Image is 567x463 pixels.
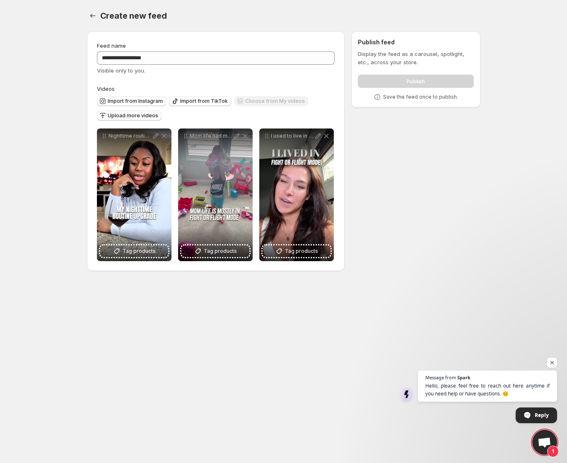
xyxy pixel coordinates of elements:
[180,98,228,104] span: Import from TikTok
[169,96,231,106] button: Import from TikTok
[109,133,152,139] p: Nighttime routine upgrade I swapped my end-of-day wine for Rprev A calming drink mix with L-thean...
[457,375,470,380] span: Spark
[285,247,318,255] span: Tag products
[547,446,559,457] span: 1
[204,247,237,255] span: Tag products
[97,111,162,121] button: Upload more videos
[100,11,167,21] span: Create new feed
[271,133,314,139] p: I used to live in fight-or-flight mode nothing worked until I found [PERSON_NAME] Within 15 min m...
[123,247,156,255] span: Tag products
[97,42,126,49] span: Feed name
[358,50,473,66] p: Display the feed as a carousel, spotlight, etc., across your store.
[97,67,145,74] span: Visible only to you.
[383,94,458,100] p: Save the feed once to publish.
[263,245,331,257] button: Tag products
[259,128,334,261] div: I used to live in fight-or-flight mode nothing worked until I found [PERSON_NAME] Within 15 min m...
[535,408,549,422] span: Reply
[425,382,550,398] span: Hello, please feel free to reach out here anytime if you need help or have questions. 😊
[97,96,166,106] button: Import from Instagram
[190,133,233,139] p: Mom life had me stuck in constant fight-or-flight juggling schedules messes never catching a brea...
[108,112,158,119] span: Upload more videos
[100,245,168,257] button: Tag products
[108,98,163,104] span: Import from Instagram
[87,10,99,22] button: Settings
[97,128,171,261] div: Nighttime routine upgrade I swapped my end-of-day wine for Rprev A calming drink mix with L-thean...
[178,128,253,261] div: Mom life had me stuck in constant fight-or-flight juggling schedules messes never catching a brea...
[532,430,557,455] div: Open chat
[358,38,473,46] h2: Publish feed
[181,245,249,257] button: Tag products
[425,375,456,380] span: Message from
[97,85,115,92] span: Videos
